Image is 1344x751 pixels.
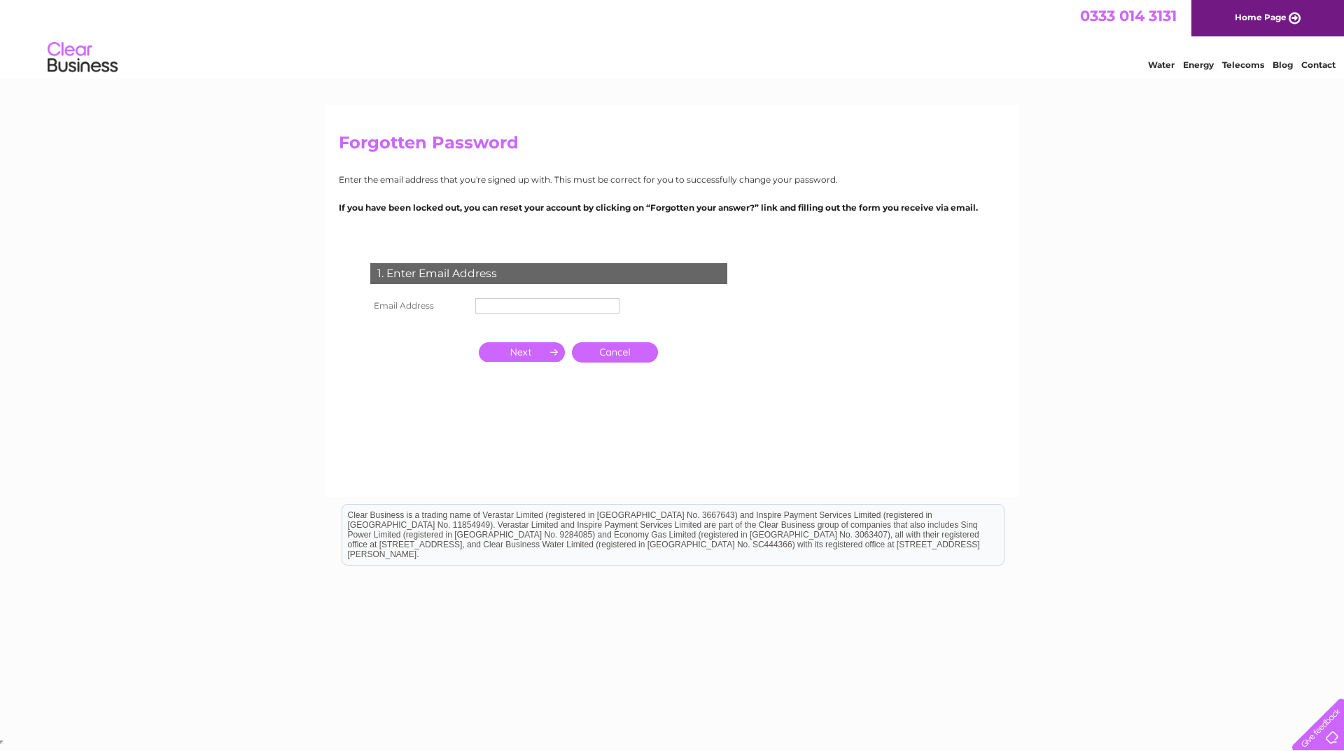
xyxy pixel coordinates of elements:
div: 1. Enter Email Address [370,263,727,284]
a: Cancel [572,342,658,363]
p: If you have been locked out, you can reset your account by clicking on “Forgotten your answer?” l... [339,201,1005,214]
p: Enter the email address that you're signed up with. This must be correct for you to successfully ... [339,173,1005,186]
a: Telecoms [1222,59,1264,70]
a: Contact [1301,59,1336,70]
a: Blog [1273,59,1293,70]
img: logo.png [47,36,118,79]
th: Email Address [367,295,472,317]
a: Water [1148,59,1175,70]
a: 0333 014 3131 [1080,7,1177,24]
h2: Forgotten Password [339,133,1005,160]
div: Clear Business is a trading name of Verastar Limited (registered in [GEOGRAPHIC_DATA] No. 3667643... [342,8,1004,68]
a: Energy [1183,59,1214,70]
